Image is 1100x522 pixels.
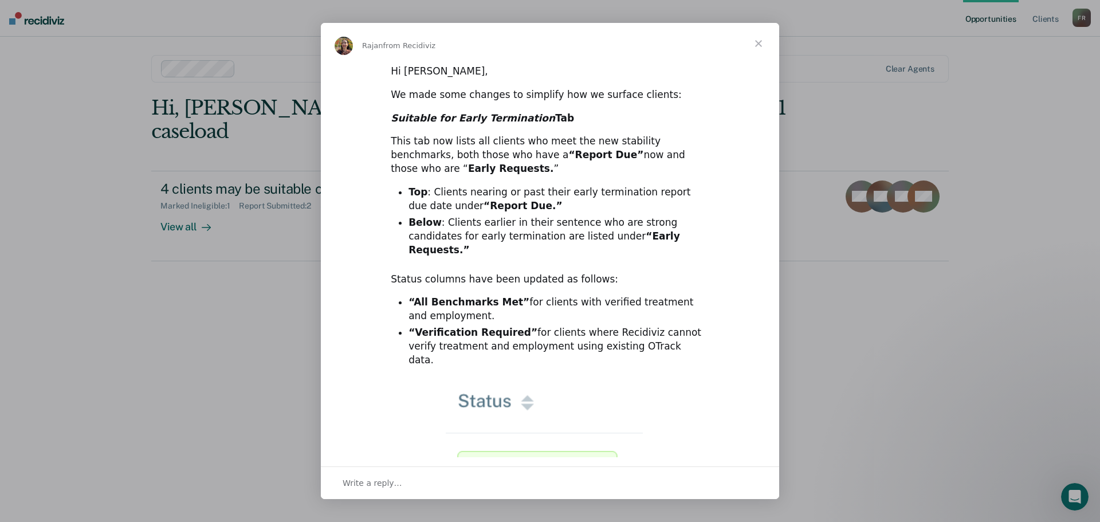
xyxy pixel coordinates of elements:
div: Hi [PERSON_NAME], [391,65,709,79]
li: for clients where Recidiviz cannot verify treatment and employment using existing OTrack data. [408,326,709,367]
div: This tab now lists all clients who meet the new stability benchmarks, both those who have a now a... [391,135,709,175]
i: Suitable for Early Termination [391,112,555,124]
li: : Clients earlier in their sentence who are strong candidates for early termination are listed under [408,216,709,257]
b: Early Requests. [468,163,554,174]
span: from Recidiviz [383,41,436,50]
b: “Verification Required” [408,327,537,338]
b: “Early Requests.” [408,230,680,256]
li: for clients with verified treatment and employment. [408,296,709,323]
b: Tab [391,112,574,124]
b: “All Benchmarks Met” [408,296,529,308]
div: We made some changes to simplify how we surface clients: [391,88,709,102]
b: “Report Due” [568,149,643,160]
b: Below [408,217,442,228]
b: “Report Due.” [484,200,562,211]
span: Rajan [362,41,383,50]
li: : Clients nearing or past their early termination report due date under [408,186,709,213]
b: Top [408,186,427,198]
img: Profile image for Rajan [335,37,353,55]
div: Status columns have been updated as follows: [391,273,709,286]
span: Write a reply… [343,476,402,490]
span: Close [738,23,779,64]
div: Open conversation and reply [321,466,779,499]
